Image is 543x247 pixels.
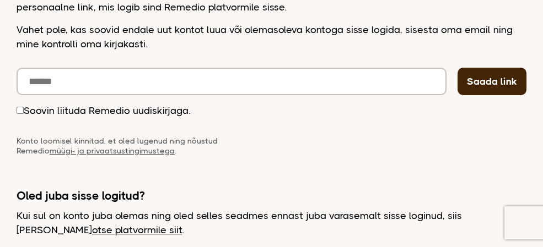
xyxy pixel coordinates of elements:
[17,136,237,156] p: Konto loomisel kinnitad, et oled lugenud ning nõustud Remedio .
[17,23,526,51] p: Vahet pole, kas soovid endale uut kontot luua või olemasoleva kontoga sisse logida, sisesta oma e...
[17,107,24,114] input: Soovin liituda Remedio uudiskirjaga.
[92,224,182,235] a: otse platvormile siit
[17,189,526,203] h2: Oled juba sisse logitud?
[17,103,191,118] label: Soovin liituda Remedio uudiskirjaga.
[17,208,526,237] p: Kui sul on konto juba olemas ning oled selles seadmes ennast juba varasemalt sisse loginud, siis ...
[458,68,526,95] button: Saada link
[50,146,175,155] a: müügi- ja privaatsustingimustega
